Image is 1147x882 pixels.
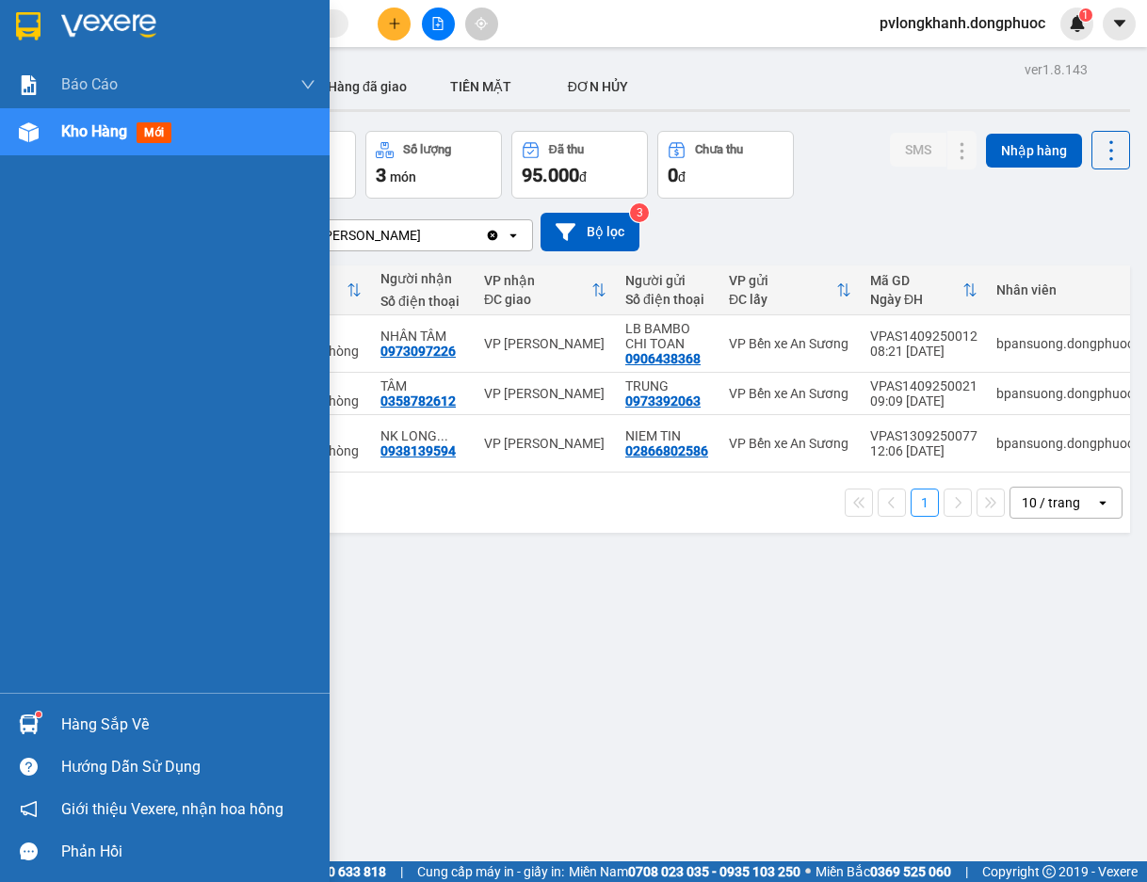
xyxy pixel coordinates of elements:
[729,292,836,307] div: ĐC lấy
[380,378,465,393] div: TÂM
[870,378,977,393] div: VPAS1409250021
[380,443,456,458] div: 0938139594
[625,273,710,288] div: Người gửi
[484,292,591,307] div: ĐC giao
[965,861,968,882] span: |
[625,393,701,409] div: 0973392063
[450,79,511,94] span: TIỀN MẶT
[380,294,465,309] div: Số điện thoại
[403,143,451,156] div: Số lượng
[1079,8,1092,22] sup: 1
[61,122,127,140] span: Kho hàng
[465,8,498,40] button: aim
[996,436,1134,451] div: bpansuong.dongphuoc
[541,213,639,251] button: Bộ lọc
[1069,15,1086,32] img: icon-new-feature
[300,77,315,92] span: down
[549,143,584,156] div: Đã thu
[380,329,465,344] div: NHÂN TÂM
[417,861,564,882] span: Cung cấp máy in - giấy in:
[625,292,710,307] div: Số điện thoại
[437,428,448,443] span: ...
[911,489,939,517] button: 1
[20,758,38,776] span: question-circle
[484,386,606,401] div: VP [PERSON_NAME]
[695,143,743,156] div: Chưa thu
[485,228,500,243] svg: Clear value
[400,861,403,882] span: |
[657,131,794,199] button: Chưa thu0đ
[20,800,38,818] span: notification
[630,203,649,222] sup: 3
[996,386,1134,401] div: bpansuong.dongphuoc
[678,169,686,184] span: đ
[20,842,38,860] span: message
[380,393,456,409] div: 0358782612
[423,226,425,245] input: Selected VP Long Khánh.
[61,838,315,866] div: Phản hồi
[729,273,836,288] div: VP gửi
[1095,495,1110,510] svg: open
[625,321,710,351] div: LB BAMBO CHI TOAN
[996,336,1134,351] div: bpansuong.dongphuoc
[579,169,587,184] span: đ
[61,72,118,96] span: Báo cáo
[625,351,701,366] div: 0906438368
[996,282,1134,297] div: Nhân viên
[305,864,386,879] strong: 1900 633 818
[668,164,678,186] span: 0
[36,712,41,717] sup: 1
[805,868,811,875] span: ⚪️
[719,265,861,315] th: Toggle SortBy
[61,753,315,781] div: Hướng dẫn sử dụng
[300,226,421,245] div: VP [PERSON_NAME]
[1103,8,1136,40] button: caret-down
[625,443,708,458] div: 02866802586
[365,131,502,199] button: Số lượng3món
[870,864,951,879] strong: 0369 525 060
[1082,8,1089,22] span: 1
[861,265,987,315] th: Toggle SortBy
[484,436,606,451] div: VP [PERSON_NAME]
[19,75,39,95] img: solution-icon
[870,393,977,409] div: 09:09 [DATE]
[475,17,488,30] span: aim
[729,336,851,351] div: VP Bến xe An Sương
[376,164,386,186] span: 3
[16,12,40,40] img: logo-vxr
[61,797,283,821] span: Giới thiệu Vexere, nhận hoa hồng
[19,122,39,142] img: warehouse-icon
[388,17,401,30] span: plus
[628,864,800,879] strong: 0708 023 035 - 0935 103 250
[484,273,591,288] div: VP nhận
[870,329,977,344] div: VPAS1409250012
[380,271,465,286] div: Người nhận
[422,8,455,40] button: file-add
[890,133,946,167] button: SMS
[816,861,951,882] span: Miền Bắc
[569,861,800,882] span: Miền Nam
[506,228,521,243] svg: open
[511,131,648,199] button: Đã thu95.000đ
[19,714,39,734] img: warehouse-icon
[137,122,171,143] span: mới
[870,443,977,458] div: 12:06 [DATE]
[1022,493,1080,512] div: 10 / trang
[870,428,977,443] div: VPAS1309250077
[380,428,465,443] div: NK LONG THUẬN
[986,134,1082,168] button: Nhập hàng
[625,378,710,393] div: TRUNG
[1042,865,1056,878] span: copyright
[475,265,616,315] th: Toggle SortBy
[1111,15,1128,32] span: caret-down
[380,344,456,359] div: 0973097226
[390,169,416,184] span: món
[864,11,1060,35] span: pvlongkhanh.dongphuoc
[729,386,851,401] div: VP Bến xe An Sương
[568,79,628,94] span: ĐƠN HỦY
[378,8,411,40] button: plus
[729,436,851,451] div: VP Bến xe An Sương
[870,273,962,288] div: Mã GD
[870,292,962,307] div: Ngày ĐH
[625,428,710,443] div: NIEM TIN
